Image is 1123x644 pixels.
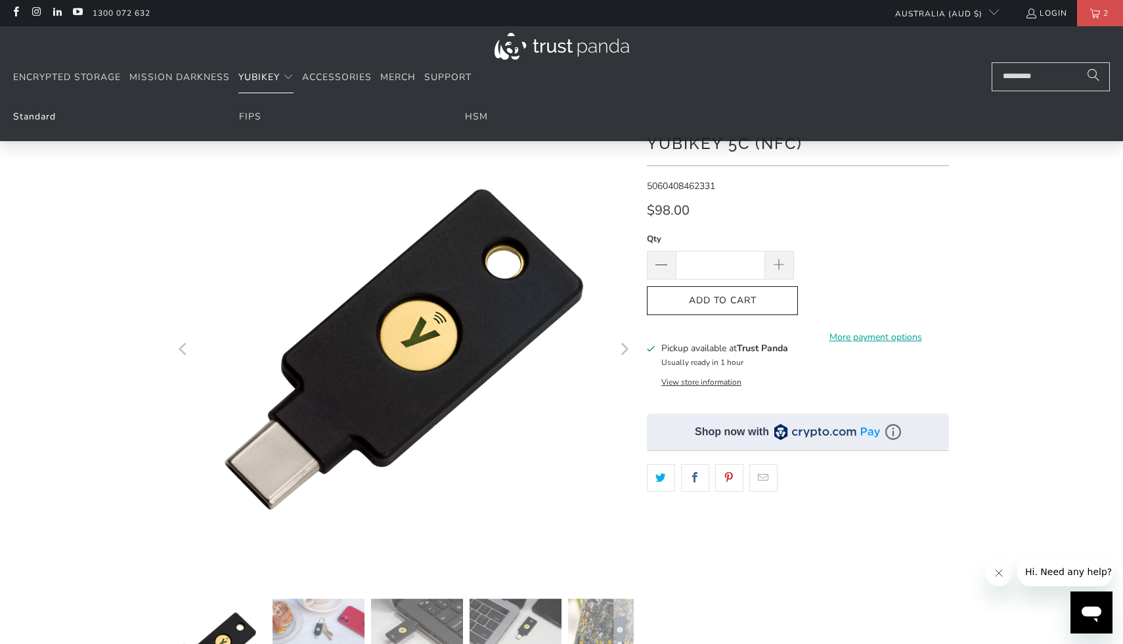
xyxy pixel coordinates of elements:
[715,464,743,492] a: Share this on Pinterest
[1070,591,1112,633] iframe: Button to launch messaging window
[1017,557,1112,586] iframe: Message from company
[174,119,634,579] a: YubiKey 5C (NFC) - Trust Panda
[695,425,769,439] div: Shop now with
[13,62,472,93] nav: Translation missing: en.navigation.header.main_nav
[173,119,194,579] button: Previous
[13,62,121,93] a: Encrypted Storage
[302,71,372,83] span: Accessories
[424,71,472,83] span: Support
[93,6,150,20] a: 1300 072 632
[13,110,56,123] a: Standard
[802,330,949,345] a: More payment options
[737,342,788,354] b: Trust Panda
[51,8,62,18] a: Trust Panda Australia on LinkedIn
[129,62,230,93] a: Mission Darkness
[424,62,472,93] a: Support
[465,110,488,123] a: HSM
[380,71,416,83] span: Merch
[495,33,629,60] img: Trust Panda Australia
[239,110,261,123] a: FIPS
[302,62,372,93] a: Accessories
[647,515,949,559] iframe: Reviews Widget
[681,464,709,492] a: Share this on Facebook
[647,202,690,219] span: $98.00
[749,464,778,492] a: Email this to a friend
[992,62,1110,91] input: Search...
[380,62,416,93] a: Merch
[647,129,949,156] h1: YubiKey 5C (NFC)
[661,377,741,387] button: View store information
[1025,6,1067,20] a: Login
[238,62,294,93] summary: YubiKey
[1077,62,1110,91] button: Search
[238,71,280,83] span: YubiKey
[661,357,743,368] small: Usually ready in 1 hour
[647,232,794,246] label: Qty
[13,71,121,83] span: Encrypted Storage
[129,71,230,83] span: Mission Darkness
[72,8,83,18] a: Trust Panda Australia on YouTube
[613,119,634,579] button: Next
[647,180,715,192] span: 5060408462331
[10,8,21,18] a: Trust Panda Australia on Facebook
[986,560,1012,586] iframe: Close message
[647,286,798,316] button: Add to Cart
[30,8,41,18] a: Trust Panda Australia on Instagram
[661,341,788,355] h3: Pickup available at
[661,295,784,307] span: Add to Cart
[647,464,675,492] a: Share this on Twitter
